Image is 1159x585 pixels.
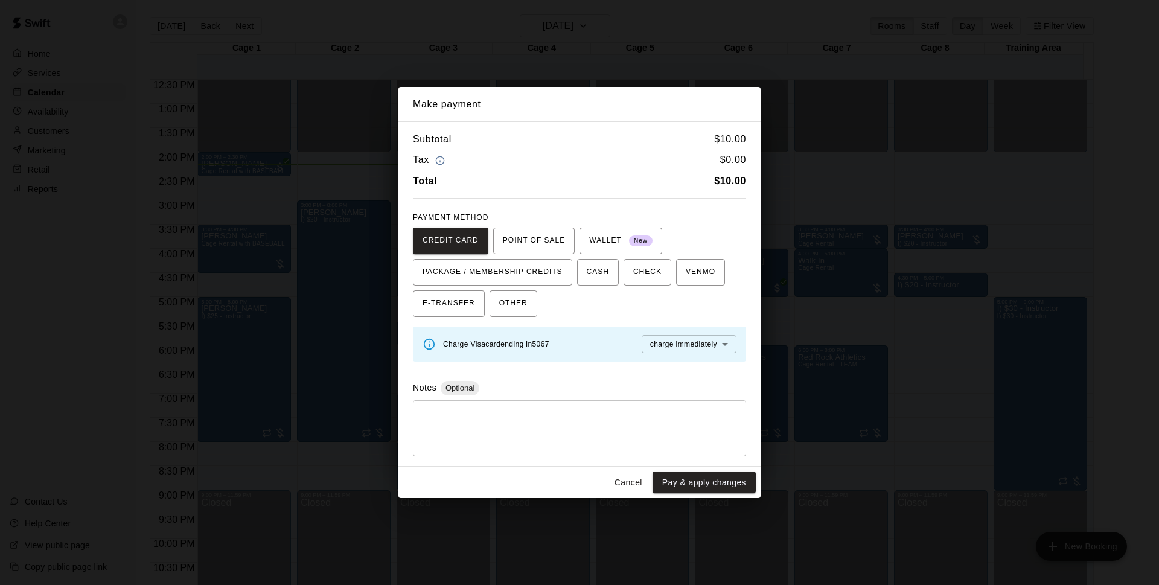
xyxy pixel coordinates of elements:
button: PACKAGE / MEMBERSHIP CREDITS [413,259,572,286]
button: Pay & apply changes [653,472,756,494]
button: CHECK [624,259,671,286]
span: CHECK [633,263,662,282]
b: $ 10.00 [714,176,746,186]
h2: Make payment [398,87,761,122]
label: Notes [413,383,436,392]
span: PAYMENT METHOD [413,213,488,222]
button: CREDIT CARD [413,228,488,254]
button: VENMO [676,259,725,286]
span: E-TRANSFER [423,294,475,313]
h6: Tax [413,152,448,168]
button: OTHER [490,290,537,317]
button: E-TRANSFER [413,290,485,317]
span: Optional [441,383,479,392]
h6: $ 10.00 [714,132,746,147]
span: CASH [587,263,609,282]
span: PACKAGE / MEMBERSHIP CREDITS [423,263,563,282]
h6: Subtotal [413,132,452,147]
button: Cancel [609,472,648,494]
h6: $ 0.00 [720,152,746,168]
button: POINT OF SALE [493,228,575,254]
button: WALLET New [579,228,662,254]
button: CASH [577,259,619,286]
span: WALLET [589,231,653,251]
span: OTHER [499,294,528,313]
span: VENMO [686,263,715,282]
b: Total [413,176,437,186]
span: Charge Visa card ending in 5067 [443,340,549,348]
span: New [629,233,653,249]
span: charge immediately [650,340,717,348]
span: POINT OF SALE [503,231,565,251]
span: CREDIT CARD [423,231,479,251]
